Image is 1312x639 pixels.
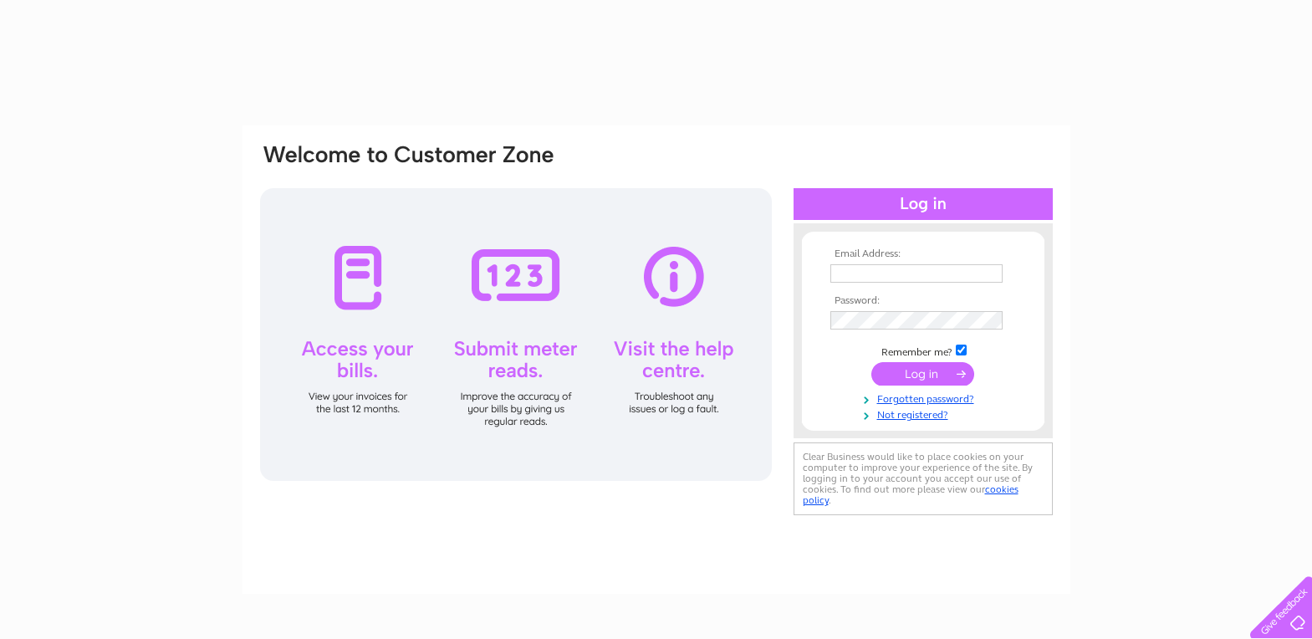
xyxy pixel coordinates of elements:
th: Password: [826,295,1020,307]
a: Forgotten password? [830,390,1020,406]
a: Not registered? [830,406,1020,422]
th: Email Address: [826,248,1020,260]
div: Clear Business would like to place cookies on your computer to improve your experience of the sit... [794,442,1053,515]
td: Remember me? [826,342,1020,359]
input: Submit [871,362,974,386]
a: cookies policy [803,483,1018,506]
